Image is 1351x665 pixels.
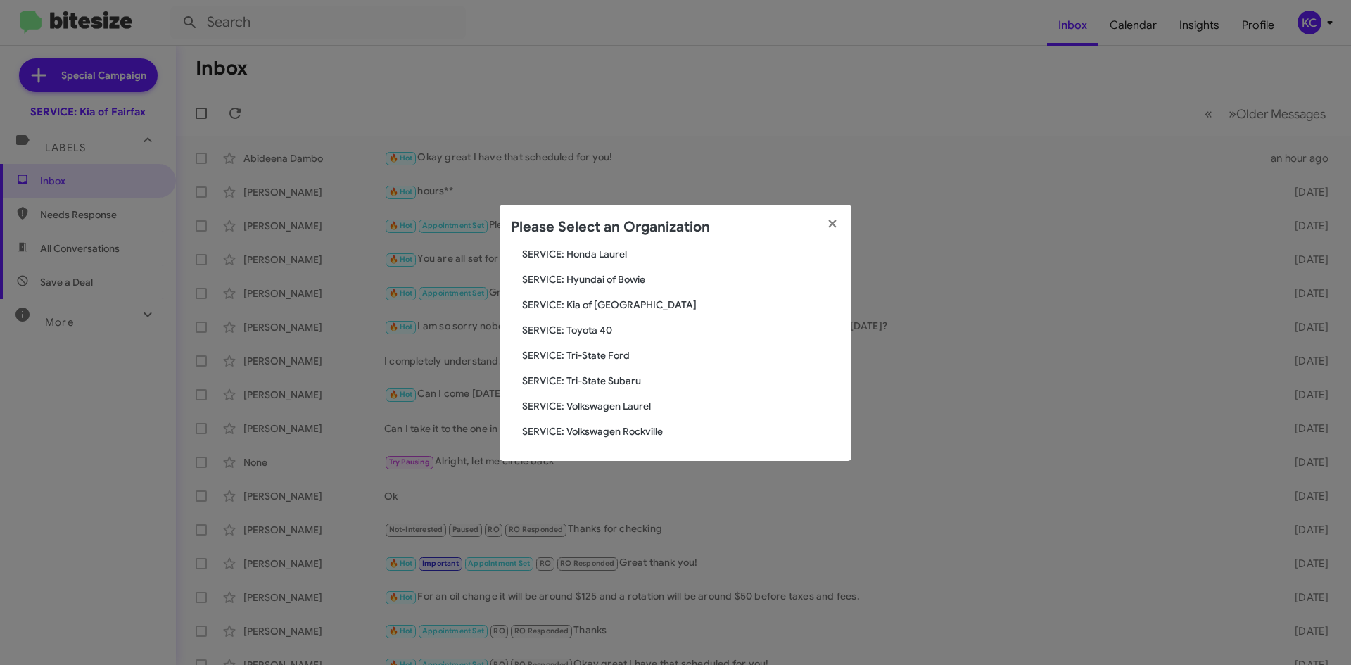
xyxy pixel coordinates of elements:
[522,272,840,286] span: SERVICE: Hyundai of Bowie
[522,323,840,337] span: SERVICE: Toyota 40
[511,216,710,239] h2: Please Select an Organization
[522,424,840,438] span: SERVICE: Volkswagen Rockville
[522,348,840,362] span: SERVICE: Tri-State Ford
[522,374,840,388] span: SERVICE: Tri-State Subaru
[522,247,840,261] span: SERVICE: Honda Laurel
[522,298,840,312] span: SERVICE: Kia of [GEOGRAPHIC_DATA]
[522,399,840,413] span: SERVICE: Volkswagen Laurel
